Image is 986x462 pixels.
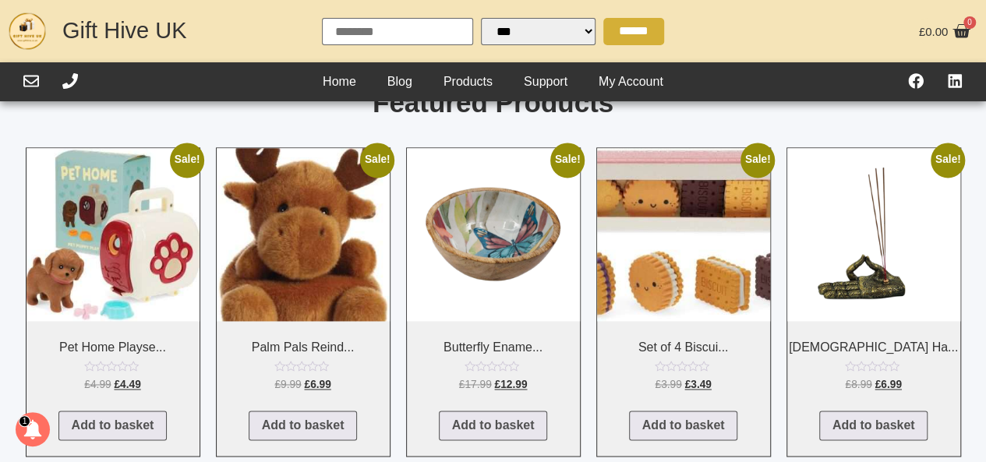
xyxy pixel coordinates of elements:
h2: Set of 4 Biscui... [597,333,770,361]
a: Call Us [62,73,78,89]
span: Sale! [170,143,204,177]
a: Email Us [23,73,39,89]
bdi: 4.99 [84,379,111,390]
a: Visit our Facebook Page [908,73,924,89]
span: £ [494,379,500,390]
span: Sale! [931,143,965,177]
nav: Header Menu [307,70,679,93]
div: Rated 0 out of 5 [844,361,902,372]
span: £ [684,379,691,390]
a: Add to basket: “Butterfly Enamel Bowl” [439,411,548,440]
img: Butterfly Enamel Bowl [407,148,580,321]
bdi: 0.00 [919,25,949,38]
bdi: 6.99 [875,379,901,390]
span: £ [274,379,281,390]
a: Find Us On LinkedIn [947,73,963,89]
span: Sale! [550,143,585,177]
span: £ [875,379,881,390]
a: My Account [583,70,679,93]
a: Add to basket: “Palm Pals Reindeer Soft Toy” [249,411,358,440]
div: Call Us [62,73,78,91]
a: Sale! Pet Home Playse...Rated 0 out of 5 [27,148,200,398]
bdi: 12.99 [494,379,527,390]
h2: Butterfly Ename... [407,333,580,361]
span: £ [459,379,465,390]
a: Support [508,70,583,93]
div: 1 [19,415,30,427]
a: Add to basket: “Pet Home Playset with Puppy” [58,411,168,440]
a: Sale! Palm Pals Reind...Rated 0 out of 5 [217,148,390,398]
bdi: 6.99 [304,379,330,390]
a: Sale! Butterfly Ename...Rated 0 out of 5 [407,148,580,398]
h2: [DEMOGRAPHIC_DATA] Ha... [787,333,960,361]
bdi: 17.99 [459,379,492,390]
h2: Palm Pals Reind... [217,333,390,361]
a: Sale! [DEMOGRAPHIC_DATA] Ha...Rated 0 out of 5 [787,148,960,398]
div: Rated 0 out of 5 [464,361,521,372]
a: Gift Hive UK [62,18,187,43]
bdi: 3.99 [655,379,681,390]
img: GHUK-Site-Icon-2024-2 [8,12,47,51]
span: £ [114,379,120,390]
img: Palm Pals Reindeer Soft Toy [217,148,390,321]
span: £ [845,379,851,390]
bdi: 4.49 [114,379,140,390]
a: Blog [372,70,428,93]
div: Rated 0 out of 5 [83,361,141,372]
img: Henna Buddha Hand Ash Catcher Incense Stick Burner [787,148,960,321]
span: Sale! [740,143,775,177]
h2: Pet Home Playse... [27,333,200,361]
a: Add to basket: “Set of 4 Biscuit Erasers” [629,411,738,440]
bdi: 9.99 [274,379,301,390]
a: Products [428,70,508,93]
div: Rated 0 out of 5 [274,361,331,372]
span: Sale! [360,143,394,177]
img: Pet Home Playset with Puppy [27,148,200,321]
img: Set of 4 Biscuit Erasers [597,148,770,321]
span: £ [304,379,310,390]
span: 0 [963,16,976,29]
a: £0.00 0 [915,18,974,44]
span: £ [655,379,661,390]
div: Rated 0 out of 5 [654,361,712,372]
a: Home [307,70,372,93]
span: £ [84,379,90,390]
a: Add to basket: “Henna Buddha Hand Ash Catcher Incense Stick Burner” [819,411,928,440]
a: Sale! Set of 4 Biscui...Rated 0 out of 5 [597,148,770,398]
bdi: 3.49 [684,379,711,390]
h2: Featured Products [16,89,970,116]
bdi: 8.99 [845,379,871,390]
span: £ [919,25,925,38]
